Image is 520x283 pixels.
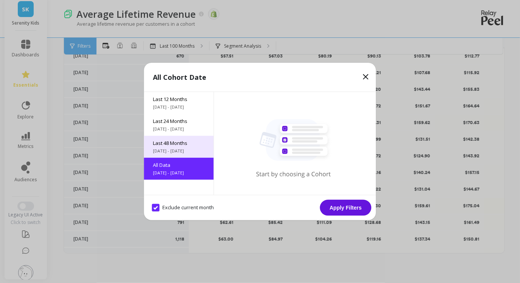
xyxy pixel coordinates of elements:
[152,204,214,211] span: Exclude current month
[153,118,205,124] span: Last 24 Months
[153,162,205,168] span: All Data
[153,170,205,176] span: [DATE] - [DATE]
[153,126,205,132] span: [DATE] - [DATE]
[153,104,205,110] span: [DATE] - [DATE]
[153,148,205,154] span: [DATE] - [DATE]
[153,140,205,146] span: Last 48 Months
[320,200,372,216] button: Apply Filters
[153,96,205,103] span: Last 12 Months
[153,72,207,82] p: All Cohort Date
